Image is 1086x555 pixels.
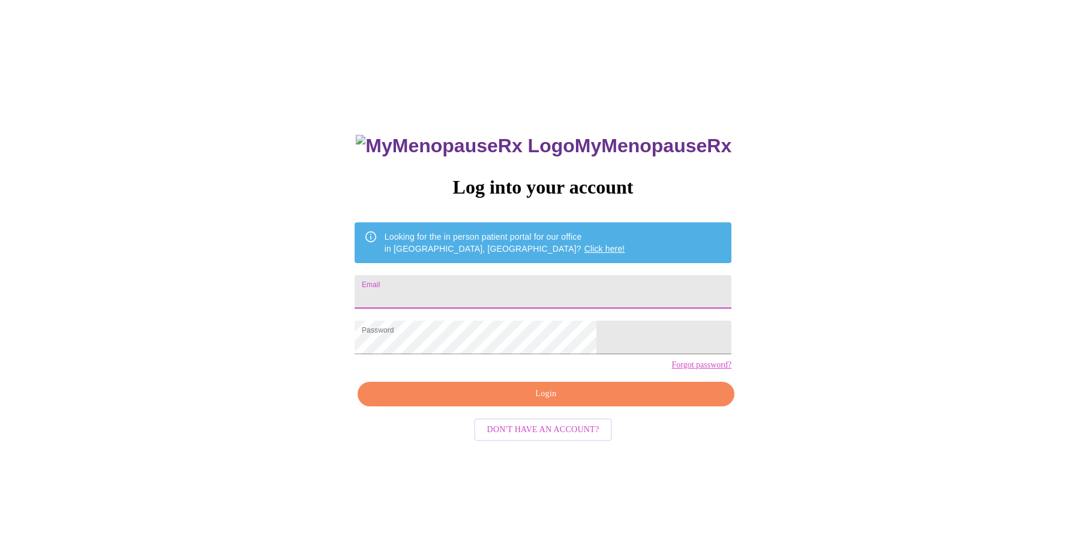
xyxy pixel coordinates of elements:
[584,244,625,254] a: Click here!
[385,226,625,260] div: Looking for the in person patient portal for our office in [GEOGRAPHIC_DATA], [GEOGRAPHIC_DATA]?
[356,135,731,157] h3: MyMenopauseRx
[355,176,731,198] h3: Log into your account
[471,424,616,434] a: Don't have an account?
[371,387,721,402] span: Login
[358,382,734,406] button: Login
[474,418,613,442] button: Don't have an account?
[671,360,731,370] a: Forgot password?
[356,135,574,157] img: MyMenopauseRx Logo
[487,423,599,438] span: Don't have an account?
